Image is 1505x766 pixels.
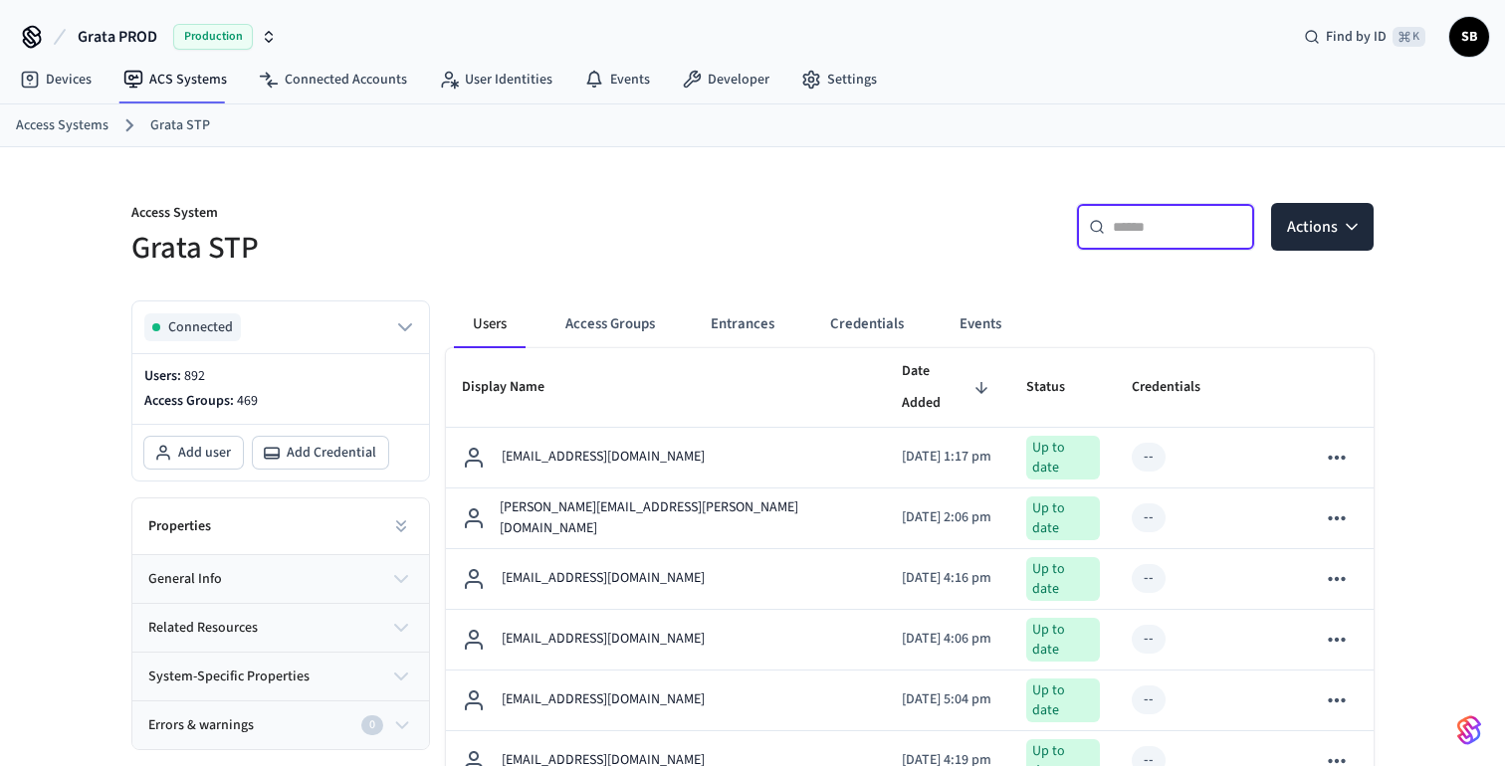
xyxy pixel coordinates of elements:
[1457,714,1481,746] img: SeamLogoGradient.69752ec5.svg
[502,629,705,650] p: [EMAIL_ADDRESS][DOMAIN_NAME]
[1132,372,1226,403] span: Credentials
[1449,17,1489,57] button: SB
[132,653,429,700] button: system-specific properties
[502,568,705,589] p: [EMAIL_ADDRESS][DOMAIN_NAME]
[243,62,423,97] a: Connected Accounts
[131,228,741,269] h5: Grata STP
[287,443,376,463] span: Add Credential
[1271,203,1374,251] button: Actions
[502,689,705,710] p: [EMAIL_ADDRESS][DOMAIN_NAME]
[16,115,108,136] a: Access Systems
[944,300,1017,348] button: Events
[168,317,233,337] span: Connected
[454,300,526,348] button: Users
[237,391,258,411] span: 469
[902,507,994,528] p: [DATE] 2:06 pm
[1144,447,1154,468] div: --
[144,391,417,412] p: Access Groups:
[1026,372,1091,403] span: Status
[902,356,994,419] span: Date Added
[361,715,383,735] div: 0
[1288,19,1441,55] div: Find by ID⌘ K
[132,701,429,749] button: Errors & warnings0
[78,25,157,49] span: Grata PROD
[144,437,243,469] button: Add user
[695,300,790,348] button: Entrances
[902,568,994,589] p: [DATE] 4:16 pm
[148,569,222,590] span: general info
[568,62,666,97] a: Events
[173,24,253,50] span: Production
[502,447,705,468] p: [EMAIL_ADDRESS][DOMAIN_NAME]
[462,372,570,403] span: Display Name
[132,604,429,652] button: related resources
[666,62,785,97] a: Developer
[148,516,211,536] h2: Properties
[1144,689,1154,710] div: --
[144,366,417,387] p: Users:
[1026,678,1100,722] div: Up to date
[1026,618,1100,662] div: Up to date
[1451,19,1487,55] span: SB
[549,300,671,348] button: Access Groups
[148,715,254,736] span: Errors & warnings
[1326,27,1387,47] span: Find by ID
[1144,507,1154,528] div: --
[148,618,258,639] span: related resources
[184,366,205,386] span: 892
[1393,27,1425,47] span: ⌘ K
[178,443,231,463] span: Add user
[785,62,893,97] a: Settings
[1026,436,1100,479] div: Up to date
[107,62,243,97] a: ACS Systems
[902,689,994,710] p: [DATE] 5:04 pm
[150,115,210,136] a: Grata STP
[131,203,741,228] p: Access System
[253,437,388,469] button: Add Credential
[1026,496,1100,540] div: Up to date
[148,667,310,687] span: system-specific properties
[500,497,870,539] p: [PERSON_NAME][EMAIL_ADDRESS][PERSON_NAME][DOMAIN_NAME]
[1144,568,1154,589] div: --
[423,62,568,97] a: User Identities
[132,555,429,603] button: general info
[814,300,920,348] button: Credentials
[144,313,417,341] button: Connected
[902,629,994,650] p: [DATE] 4:06 pm
[902,447,994,468] p: [DATE] 1:17 pm
[1144,629,1154,650] div: --
[4,62,107,97] a: Devices
[1026,557,1100,601] div: Up to date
